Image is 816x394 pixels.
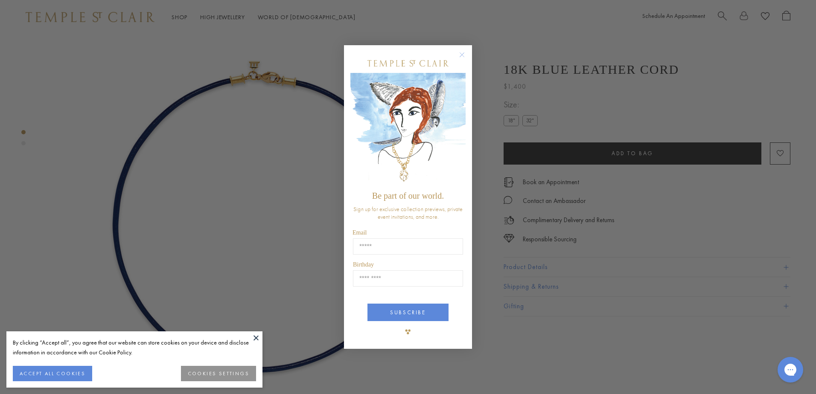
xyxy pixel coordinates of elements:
span: Be part of our world. [372,191,444,200]
div: By clicking “Accept all”, you agree that our website can store cookies on your device and disclos... [13,338,256,357]
img: TSC [399,323,417,340]
button: COOKIES SETTINGS [181,366,256,381]
span: Email [353,229,367,236]
iframe: Gorgias live chat messenger [773,354,807,385]
img: Temple St. Clair [367,60,449,67]
input: Email [353,238,463,255]
img: c4a9eb12-d91a-4d4a-8ee0-386386f4f338.jpeg [350,73,466,187]
span: Birthday [353,261,374,268]
button: ACCEPT ALL COOKIES [13,366,92,381]
button: Close dialog [461,54,472,64]
span: Sign up for exclusive collection previews, private event invitations, and more. [353,205,463,220]
button: SUBSCRIBE [367,304,449,321]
